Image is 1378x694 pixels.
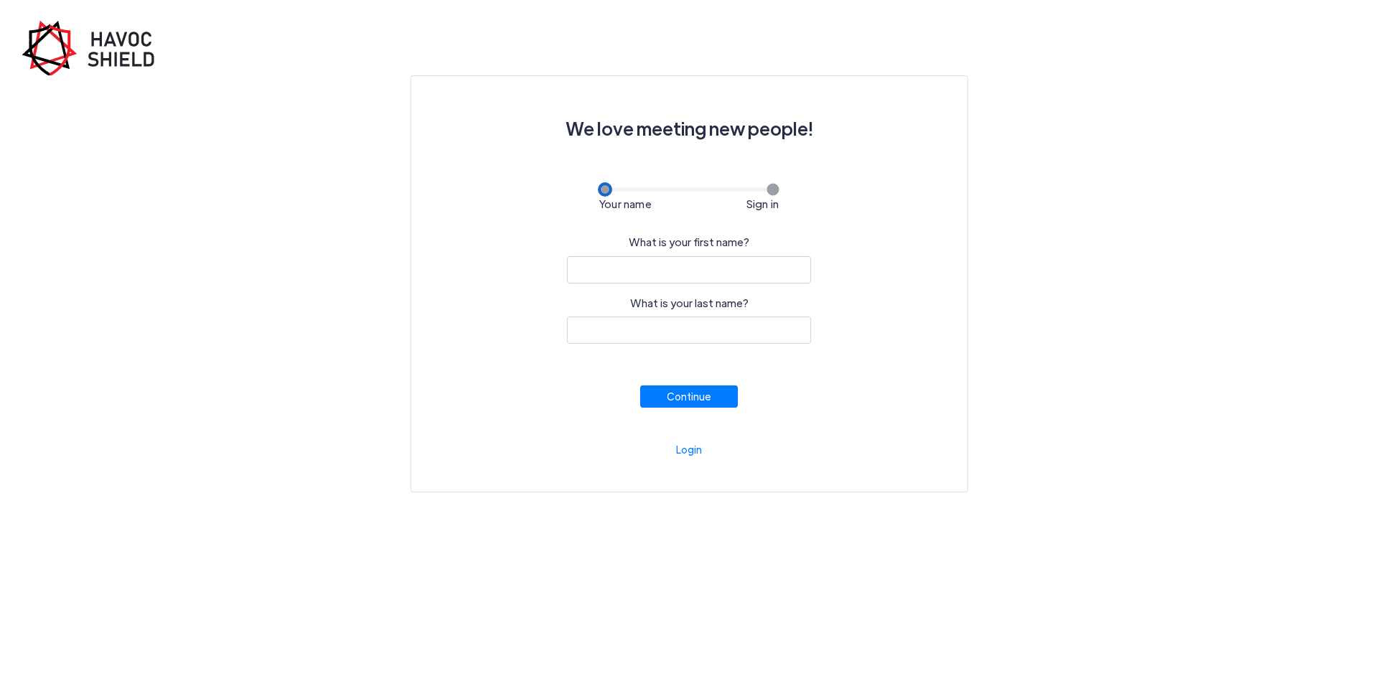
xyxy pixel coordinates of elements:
[629,234,749,250] label: What is your first name?
[640,385,738,408] button: Continue
[630,295,749,311] label: What is your last name?
[599,197,652,211] span: Your name
[746,197,779,211] span: Sign in
[22,20,165,75] img: havoc-shield-register-logo.png
[446,111,933,146] h3: We love meeting new people!
[676,443,702,456] a: Login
